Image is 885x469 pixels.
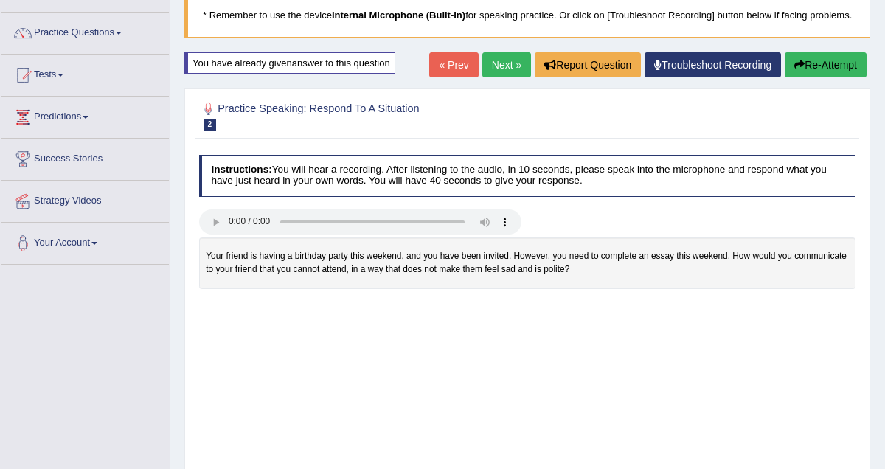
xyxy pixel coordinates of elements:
h2: Practice Speaking: Respond To A Situation [199,100,606,131]
a: Your Account [1,223,169,260]
b: Internal Microphone (Built-in) [332,10,465,21]
button: Report Question [535,52,641,77]
a: Success Stories [1,139,169,176]
b: Instructions: [211,164,271,175]
span: 2 [204,119,217,131]
div: You have already given answer to this question [184,52,395,74]
a: Predictions [1,97,169,133]
a: Practice Questions [1,13,169,49]
button: Re-Attempt [785,52,867,77]
div: Your friend is having a birthday party this weekend, and you have been invited. However, you need... [199,237,856,288]
a: Troubleshoot Recording [645,52,781,77]
a: Tests [1,55,169,91]
a: « Prev [429,52,478,77]
h4: You will hear a recording. After listening to the audio, in 10 seconds, please speak into the mic... [199,155,856,197]
a: Strategy Videos [1,181,169,218]
a: Next » [482,52,531,77]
